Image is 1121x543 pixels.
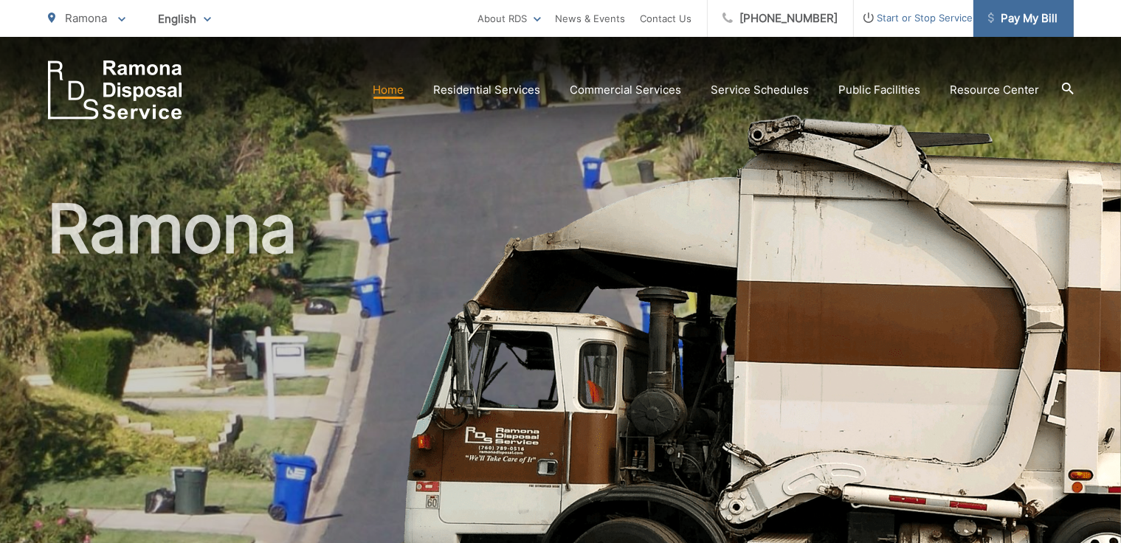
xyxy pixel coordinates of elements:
a: Home [373,81,404,99]
a: Service Schedules [711,81,810,99]
span: English [148,6,222,32]
a: Residential Services [434,81,541,99]
a: EDCD logo. Return to the homepage. [48,60,182,120]
a: About RDS [478,10,541,27]
span: Ramona [66,11,108,25]
a: Public Facilities [839,81,921,99]
a: Resource Center [951,81,1040,99]
a: Contact Us [641,10,692,27]
a: News & Events [556,10,626,27]
a: Commercial Services [570,81,682,99]
span: Pay My Bill [988,10,1058,27]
